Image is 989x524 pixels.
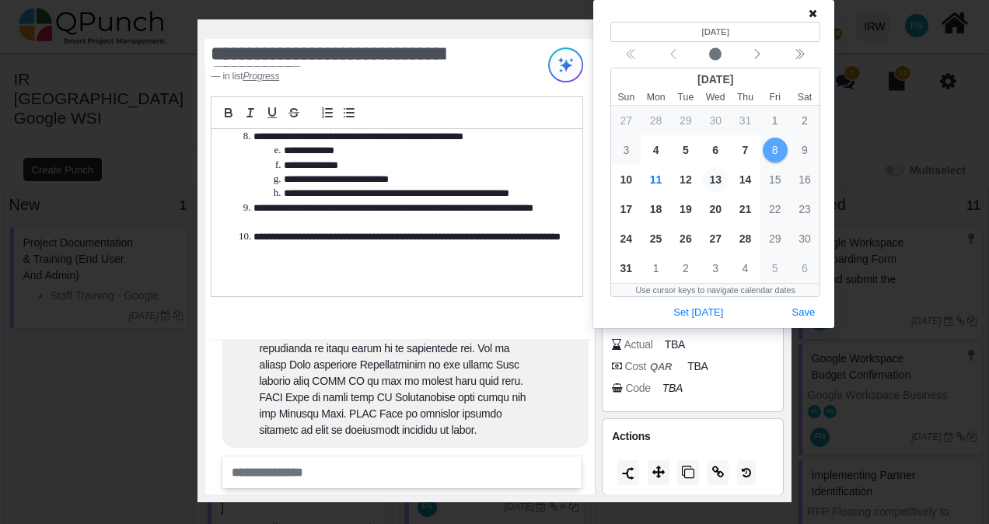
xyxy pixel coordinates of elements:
[730,135,760,165] div: 8/7/2025
[644,138,669,162] span: 4
[671,224,701,253] div: 8/26/2025
[790,90,820,104] small: Saturday
[611,253,641,283] div: 8/31/2025
[760,165,790,194] div: 8/15/2025
[611,194,641,224] div: 8/17/2025
[243,71,279,82] cite: Source Title
[730,90,760,104] small: Thursday
[730,253,760,283] div: 9/4/2025
[671,106,701,135] div: 7/29/2025
[703,256,728,281] span: 3
[624,358,676,375] div: Cost
[617,460,639,485] button: Split
[641,165,670,194] div: 8/11/2025 (Today)
[732,226,757,251] span: 28
[671,165,701,194] div: 8/12/2025
[644,256,669,281] span: 1
[709,48,722,61] svg: circle fill
[673,256,698,281] span: 2
[677,460,699,485] button: Copy
[641,194,670,224] div: 8/18/2025
[613,197,638,222] span: 17
[611,224,641,253] div: 8/24/2025
[732,167,757,192] span: 14
[694,44,736,65] button: Current month
[611,106,641,135] div: 7/27/2025
[702,27,729,37] bdi: [DATE]
[701,253,730,283] div: 9/3/2025
[730,106,760,135] div: 7/31/2025
[673,138,698,162] span: 5
[703,138,728,162] span: 6
[650,361,672,372] b: QAR
[760,106,790,135] div: 8/1/2025
[703,197,728,222] span: 20
[703,226,728,251] span: 27
[611,284,820,296] div: Use cursor keys to navigate calendar dates
[624,337,652,353] div: Actual
[751,48,764,61] svg: chevron left
[644,167,669,192] span: 11
[611,68,820,90] div: [DATE]
[613,167,638,192] span: 10
[701,165,730,194] div: 8/13/2025
[622,467,634,480] img: split.9d50320.png
[644,226,669,251] span: 25
[790,135,820,165] div: 8/9/2025
[613,226,638,251] span: 24
[211,69,517,83] footer: in list
[625,380,650,396] div: Code
[760,224,790,253] div: 8/29/2025
[790,194,820,224] div: 8/23/2025
[736,44,778,65] button: Next month
[671,90,701,104] small: Tuesday
[641,224,670,253] div: 8/25/2025
[701,224,730,253] div: 8/27/2025
[611,165,641,194] div: 8/10/2025
[641,253,670,283] div: 9/1/2025
[641,106,670,135] div: 7/28/2025
[701,135,730,165] div: 8/6/2025
[611,90,641,104] small: Sunday
[641,135,670,165] div: 8/4/2025
[673,226,698,251] span: 26
[644,197,669,222] span: 18
[730,194,760,224] div: 8/21/2025
[701,194,730,224] div: 8/20/2025
[612,430,650,442] span: Actions
[610,22,820,42] header: Selected date
[671,194,701,224] div: 8/19/2025
[730,224,760,253] div: 8/28/2025
[668,302,729,323] button: Set [DATE]
[790,253,820,283] div: 9/6/2025
[737,460,756,485] button: History
[760,90,790,104] small: Friday
[732,197,757,222] span: 21
[787,302,821,323] button: Save
[662,382,683,394] i: TBA
[760,135,790,165] div: 8/8/2025 (Selected date)
[793,48,806,61] svg: chevron double left
[701,90,730,104] small: Wednesday
[671,135,701,165] div: 8/5/2025
[548,47,583,82] img: Try writing with AI
[732,256,757,281] span: 4
[701,106,730,135] div: 7/30/2025
[790,224,820,253] div: 8/30/2025
[673,167,698,192] span: 12
[778,44,820,65] button: Next year
[730,165,760,194] div: 8/14/2025
[708,460,729,485] button: Copy Link
[790,165,820,194] div: 8/16/2025
[671,253,701,283] div: 9/2/2025
[790,106,820,135] div: 8/2/2025
[611,135,641,165] div: 8/3/2025
[703,167,728,192] span: 13
[732,138,757,162] span: 7
[641,90,670,104] small: Monday
[665,337,685,353] span: TBA
[648,460,669,485] button: Move
[760,194,790,224] div: 8/22/2025
[687,358,708,375] span: TBA
[610,44,820,65] div: Calendar navigation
